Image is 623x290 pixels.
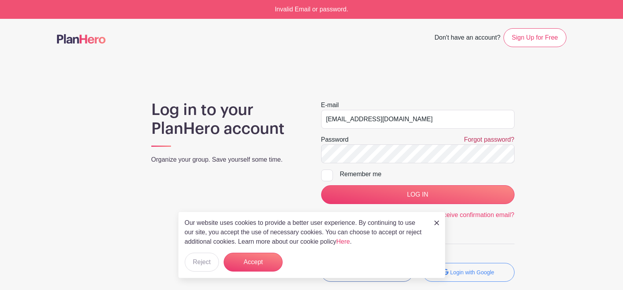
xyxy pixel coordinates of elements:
span: Don't have an account? [434,30,500,47]
label: E-mail [321,100,339,110]
p: Organize your group. Save yourself some time. [151,155,302,164]
p: Our website uses cookies to provide a better user experience. By continuing to use our site, you ... [185,218,426,246]
img: logo-507f7623f17ff9eddc593b1ce0a138ce2505c220e1c5a4e2b4648c50719b7d32.svg [57,34,106,44]
div: Remember me [340,170,515,179]
input: e.g. julie@eventco.com [321,110,515,129]
h1: Log in to your PlanHero account [151,100,302,138]
button: Reject [185,253,219,272]
small: Login with Google [450,269,494,275]
a: Didn't receive confirmation email? [420,212,515,218]
a: Forgot password? [464,136,514,143]
a: Here [336,238,350,245]
input: LOG IN [321,185,515,204]
label: Password [321,135,349,144]
a: Sign Up for Free [504,28,566,47]
button: Login with Google [423,263,515,282]
img: close_button-5f87c8562297e5c2d7936805f587ecaba9071eb48480494691a3f1689db116b3.svg [434,221,439,225]
button: Accept [224,253,283,272]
